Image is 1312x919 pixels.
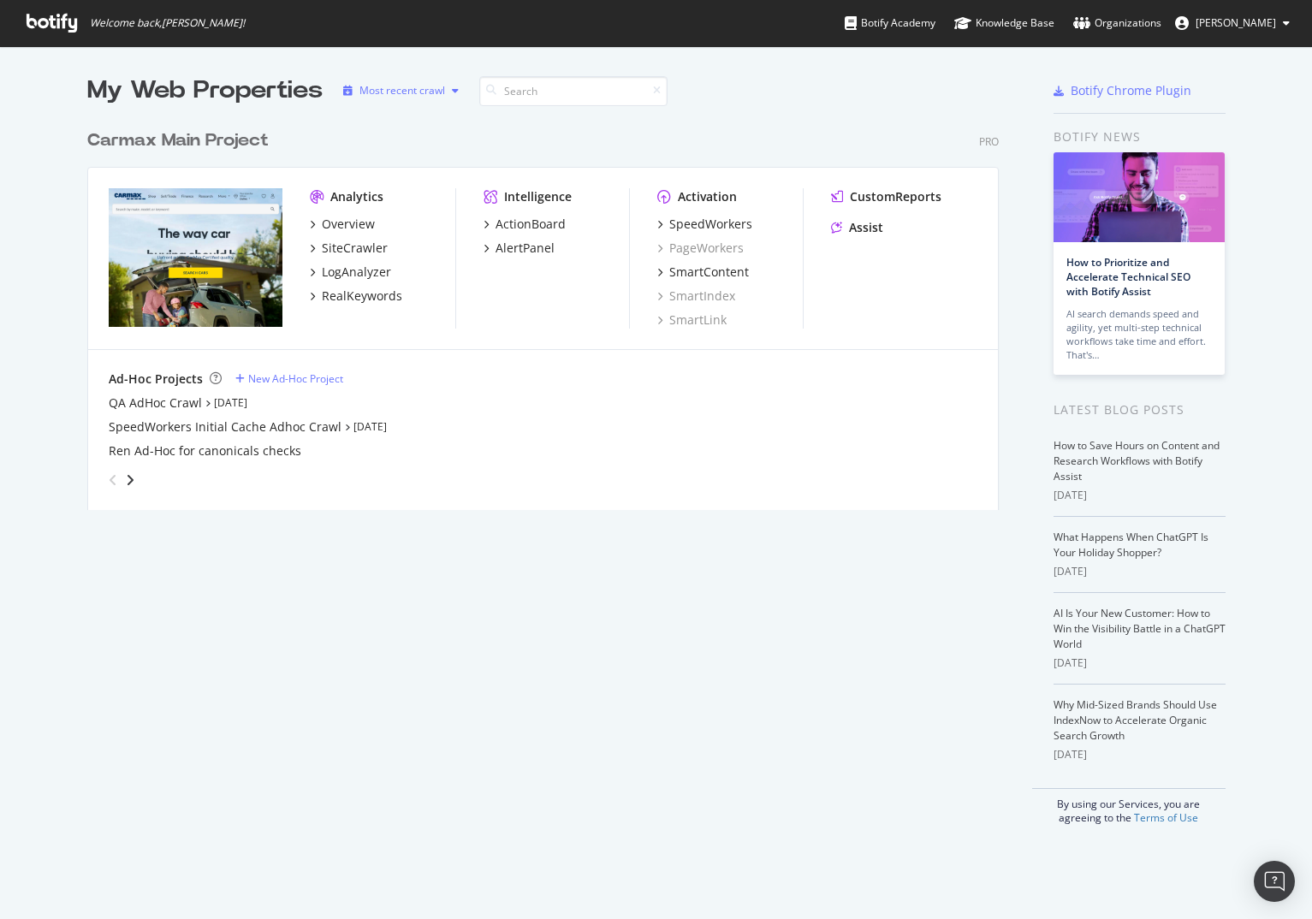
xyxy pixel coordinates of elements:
[496,216,566,233] div: ActionBoard
[90,16,245,30] span: Welcome back, [PERSON_NAME] !
[657,216,752,233] a: SpeedWorkers
[845,15,935,32] div: Botify Academy
[109,188,282,327] img: carmax.com
[1054,747,1226,762] div: [DATE]
[87,108,1012,510] div: grid
[87,74,323,108] div: My Web Properties
[102,466,124,494] div: angle-left
[124,471,136,489] div: angle-right
[353,419,387,434] a: [DATE]
[1054,697,1217,743] a: Why Mid-Sized Brands Should Use IndexNow to Accelerate Organic Search Growth
[1054,655,1226,671] div: [DATE]
[1054,82,1191,99] a: Botify Chrome Plugin
[322,216,375,233] div: Overview
[359,86,445,96] div: Most recent crawl
[310,216,375,233] a: Overview
[1161,9,1303,37] button: [PERSON_NAME]
[678,188,737,205] div: Activation
[214,395,247,410] a: [DATE]
[657,288,735,305] a: SmartIndex
[1073,15,1161,32] div: Organizations
[1066,307,1212,362] div: AI search demands speed and agility, yet multi-step technical workflows take time and effort. Tha...
[322,240,388,257] div: SiteCrawler
[669,264,749,281] div: SmartContent
[310,264,391,281] a: LogAnalyzer
[322,264,391,281] div: LogAnalyzer
[336,77,466,104] button: Most recent crawl
[1134,810,1198,825] a: Terms of Use
[87,128,269,153] div: Carmax Main Project
[657,240,744,257] a: PageWorkers
[484,216,566,233] a: ActionBoard
[310,288,402,305] a: RealKeywords
[1054,438,1220,483] a: How to Save Hours on Content and Research Workflows with Botify Assist
[1054,127,1226,146] div: Botify news
[322,288,402,305] div: RealKeywords
[657,264,749,281] a: SmartContent
[235,371,343,386] a: New Ad-Hoc Project
[850,188,941,205] div: CustomReports
[1066,255,1190,299] a: How to Prioritize and Accelerate Technical SEO with Botify Assist
[248,371,343,386] div: New Ad-Hoc Project
[87,128,276,153] a: Carmax Main Project
[479,76,668,106] input: Search
[831,219,883,236] a: Assist
[109,394,202,412] a: QA AdHoc Crawl
[849,219,883,236] div: Assist
[1032,788,1226,825] div: By using our Services, you are agreeing to the
[1054,488,1226,503] div: [DATE]
[657,311,727,329] a: SmartLink
[979,134,999,149] div: Pro
[1254,861,1295,902] div: Open Intercom Messenger
[496,240,555,257] div: AlertPanel
[669,216,752,233] div: SpeedWorkers
[109,371,203,388] div: Ad-Hoc Projects
[1054,564,1226,579] div: [DATE]
[1054,606,1226,651] a: AI Is Your New Customer: How to Win the Visibility Battle in a ChatGPT World
[1054,400,1226,419] div: Latest Blog Posts
[330,188,383,205] div: Analytics
[109,442,301,459] a: Ren Ad-Hoc for canonicals checks
[310,240,388,257] a: SiteCrawler
[1196,15,1276,30] span: Allison Oxenreiter
[1054,530,1208,560] a: What Happens When ChatGPT Is Your Holiday Shopper?
[1071,82,1191,99] div: Botify Chrome Plugin
[831,188,941,205] a: CustomReports
[484,240,555,257] a: AlertPanel
[954,15,1054,32] div: Knowledge Base
[109,418,341,436] a: SpeedWorkers Initial Cache Adhoc Crawl
[1054,152,1225,242] img: How to Prioritize and Accelerate Technical SEO with Botify Assist
[504,188,572,205] div: Intelligence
